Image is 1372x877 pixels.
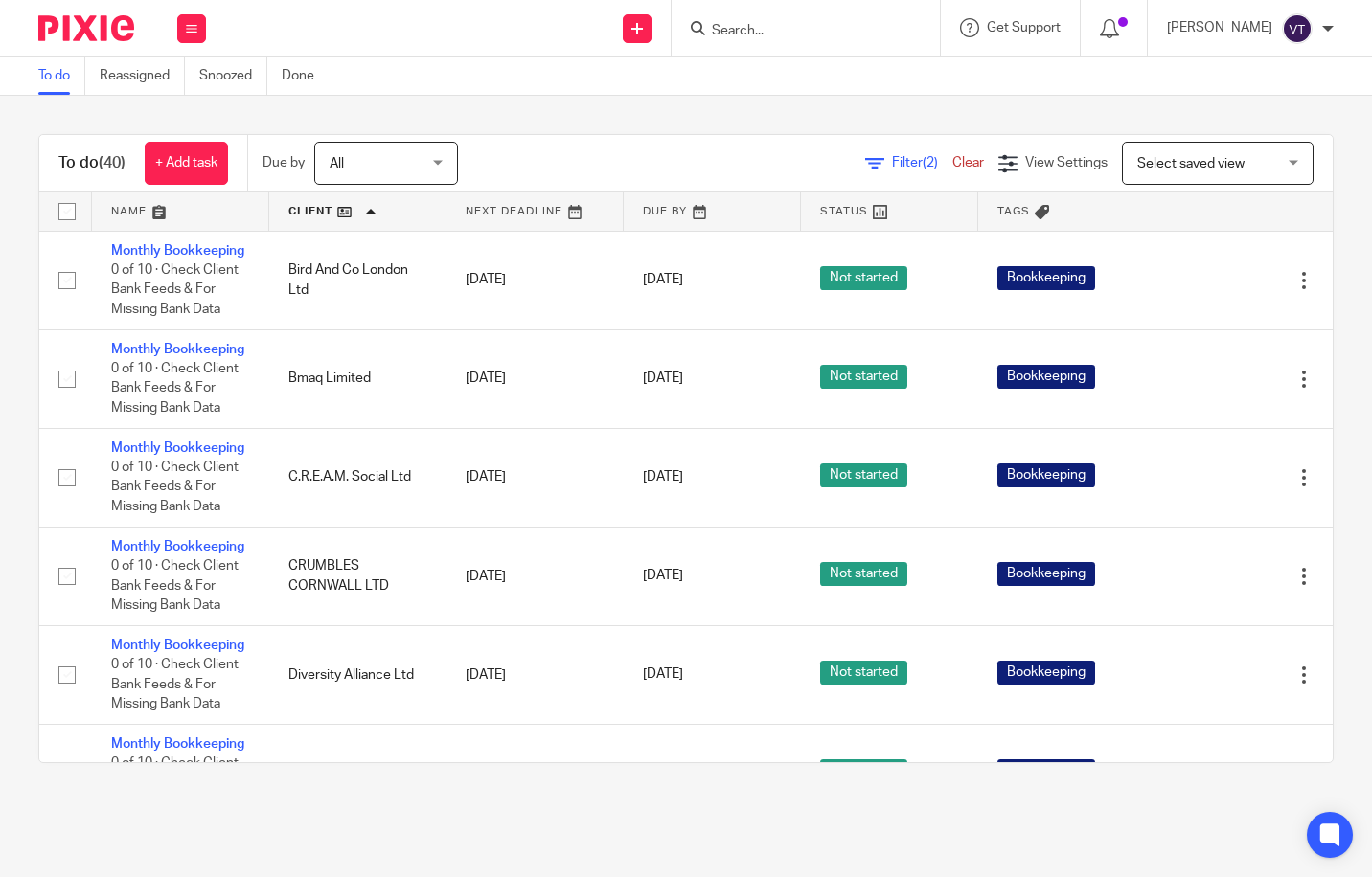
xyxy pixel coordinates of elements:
td: [DATE] [446,231,624,329]
td: C.R.E.A.M. Social Ltd [269,428,446,527]
td: [DATE] [446,428,624,527]
span: Bookkeeping [997,365,1095,389]
span: 0 of 10 · Check Client Bank Feeds & For Missing Bank Data [111,461,239,513]
td: [PERSON_NAME] LTD [269,724,446,822]
span: 0 of 10 · Check Client Bank Feeds & For Missing Bank Data [111,756,239,809]
span: Get Support [987,21,1061,34]
a: To do [38,57,85,95]
td: Bird And Co London Ltd [269,231,446,329]
td: [DATE] [446,625,624,724]
span: Not started [820,562,907,586]
span: 0 of 10 · Check Client Bank Feeds & For Missing Bank Data [111,559,239,612]
span: Select saved view [1137,157,1245,170]
span: Not started [820,463,907,487]
a: Monthly Bookkeeping [111,244,244,258]
td: [DATE] [446,527,624,625]
input: Search [710,23,882,40]
td: Bmaq Limited [269,329,446,428]
span: Filter [892,156,952,169]
span: (2) [923,156,938,169]
span: Not started [820,266,907,290]
span: Bookkeeping [997,463,1095,487]
p: [PERSON_NAME] [1167,18,1272,37]
td: Diversity Alliance Ltd [269,625,446,724]
span: [DATE] [643,273,683,286]
span: [DATE] [643,570,683,583]
span: 0 of 10 · Check Client Bank Feeds & For Missing Bank Data [111,658,239,710]
a: Monthly Bookkeeping [111,737,244,751]
span: [DATE] [643,668,683,682]
img: Pixie [38,15,134,41]
span: View Settings [1025,156,1108,169]
td: [DATE] [446,724,624,822]
span: All [330,157,344,170]
td: CRUMBLES CORNWALL LTD [269,527,446,625]
span: Tags [997,206,1030,216]
td: [DATE] [446,329,624,428]
a: + Add task [145,142,228,185]
h1: To do [58,153,126,173]
a: Clear [952,156,984,169]
span: [DATE] [643,372,683,386]
a: Monthly Bookkeeping [111,540,244,553]
a: Monthly Bookkeeping [111,441,244,455]
span: Bookkeeping [997,661,1095,685]
img: svg%3E [1282,13,1313,44]
span: Bookkeeping [997,759,1095,783]
span: Not started [820,661,907,685]
p: Due by [263,153,305,172]
span: 0 of 10 · Check Client Bank Feeds & For Missing Bank Data [111,362,239,415]
a: Monthly Bookkeeping [111,639,244,652]
a: Done [282,57,329,95]
a: Reassigned [100,57,185,95]
a: Monthly Bookkeeping [111,343,244,356]
span: Bookkeeping [997,266,1095,290]
span: Bookkeeping [997,562,1095,586]
span: Not started [820,365,907,389]
span: (40) [99,155,126,170]
span: 0 of 10 · Check Client Bank Feeds & For Missing Bank Data [111,263,239,316]
span: Not started [820,759,907,783]
span: [DATE] [643,471,683,484]
a: Snoozed [199,57,267,95]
